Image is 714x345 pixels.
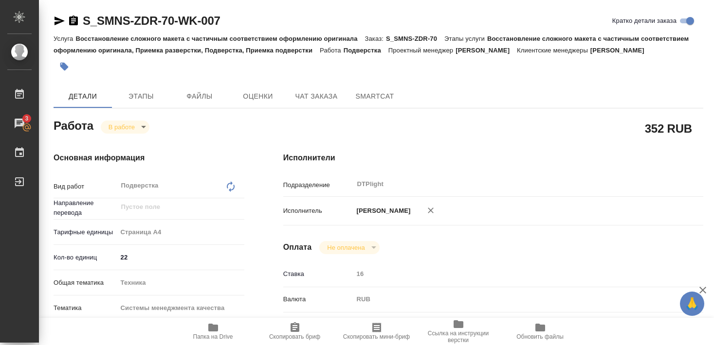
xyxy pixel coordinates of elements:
[612,16,677,26] span: Кратко детали заказа
[423,330,494,344] span: Ссылка на инструкции верстки
[420,200,441,221] button: Удалить исполнителя
[283,269,353,279] p: Ставка
[193,333,233,340] span: Папка на Drive
[172,318,254,345] button: Папка на Drive
[388,47,456,54] p: Проектный менеджер
[117,275,244,291] div: Техника
[117,224,244,241] div: Страница А4
[120,201,221,213] input: Пустое поле
[269,333,320,340] span: Скопировать бриф
[343,333,410,340] span: Скопировать мини-бриф
[293,90,340,103] span: Чат заказа
[75,35,365,42] p: Восстановление сложного макета с частичным соответствием оформлению оригинала
[517,47,590,54] p: Клиентские менеджеры
[684,293,700,314] span: 🙏
[54,303,117,313] p: Тематика
[320,47,344,54] p: Работа
[499,318,581,345] button: Обновить файлы
[54,278,117,288] p: Общая тематика
[336,318,418,345] button: Скопировать мини-бриф
[54,35,75,42] p: Услуга
[83,14,220,27] a: S_SMNS-ZDR-70-WK-007
[456,47,517,54] p: [PERSON_NAME]
[386,35,444,42] p: S_SMNS-ZDR-70
[54,227,117,237] p: Тарифные единицы
[353,267,668,281] input: Пустое поле
[54,182,117,191] p: Вид работ
[235,90,281,103] span: Оценки
[324,243,367,252] button: Не оплачена
[516,333,564,340] span: Обновить файлы
[106,123,138,131] button: В работе
[254,318,336,345] button: Скопировать бриф
[680,292,704,316] button: 🙏
[117,250,244,264] input: ✎ Введи что-нибудь
[353,206,411,216] p: [PERSON_NAME]
[283,152,703,164] h4: Исполнители
[59,90,106,103] span: Детали
[101,121,149,134] div: В работе
[118,90,165,103] span: Этапы
[283,206,353,216] p: Исполнитель
[344,47,388,54] p: Подверстка
[54,56,75,77] button: Добавить тэг
[54,253,117,262] p: Кол-во единиц
[283,180,353,190] p: Подразделение
[54,152,244,164] h4: Основная информация
[19,114,34,123] span: 3
[283,294,353,304] p: Валюта
[54,116,93,134] h2: Работа
[54,15,65,27] button: Скопировать ссылку для ЯМессенджера
[283,241,312,253] h4: Оплата
[68,15,79,27] button: Скопировать ссылку
[365,35,386,42] p: Заказ:
[590,47,652,54] p: [PERSON_NAME]
[645,120,692,137] h2: 352 RUB
[418,318,499,345] button: Ссылка на инструкции верстки
[54,198,117,218] p: Направление перевода
[353,291,668,308] div: RUB
[2,111,37,136] a: 3
[444,35,487,42] p: Этапы услуги
[117,300,244,316] div: Системы менеджмента качества
[351,90,398,103] span: SmartCat
[319,241,379,254] div: В работе
[176,90,223,103] span: Файлы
